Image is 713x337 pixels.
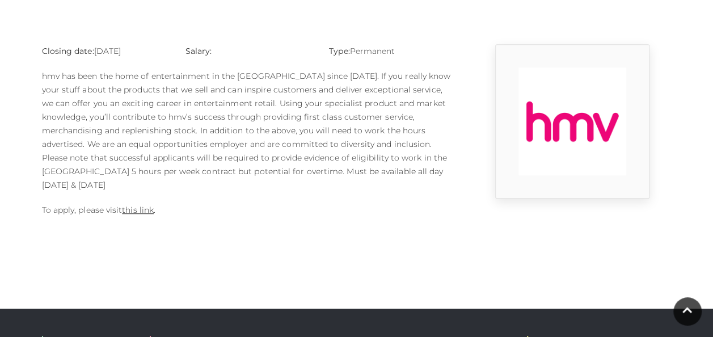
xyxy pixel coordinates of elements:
a: this link [122,205,154,215]
p: hmv has been the home of entertainment in the [GEOGRAPHIC_DATA] since [DATE]. If you really know ... [42,69,456,192]
strong: Closing date: [42,46,94,56]
strong: Type: [329,46,349,56]
img: 9_1554821655_pX3E.png [518,68,626,175]
strong: Salary: [185,46,212,56]
p: [DATE] [42,44,168,58]
p: Permanent [329,44,455,58]
p: To apply, please visit . [42,203,456,217]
